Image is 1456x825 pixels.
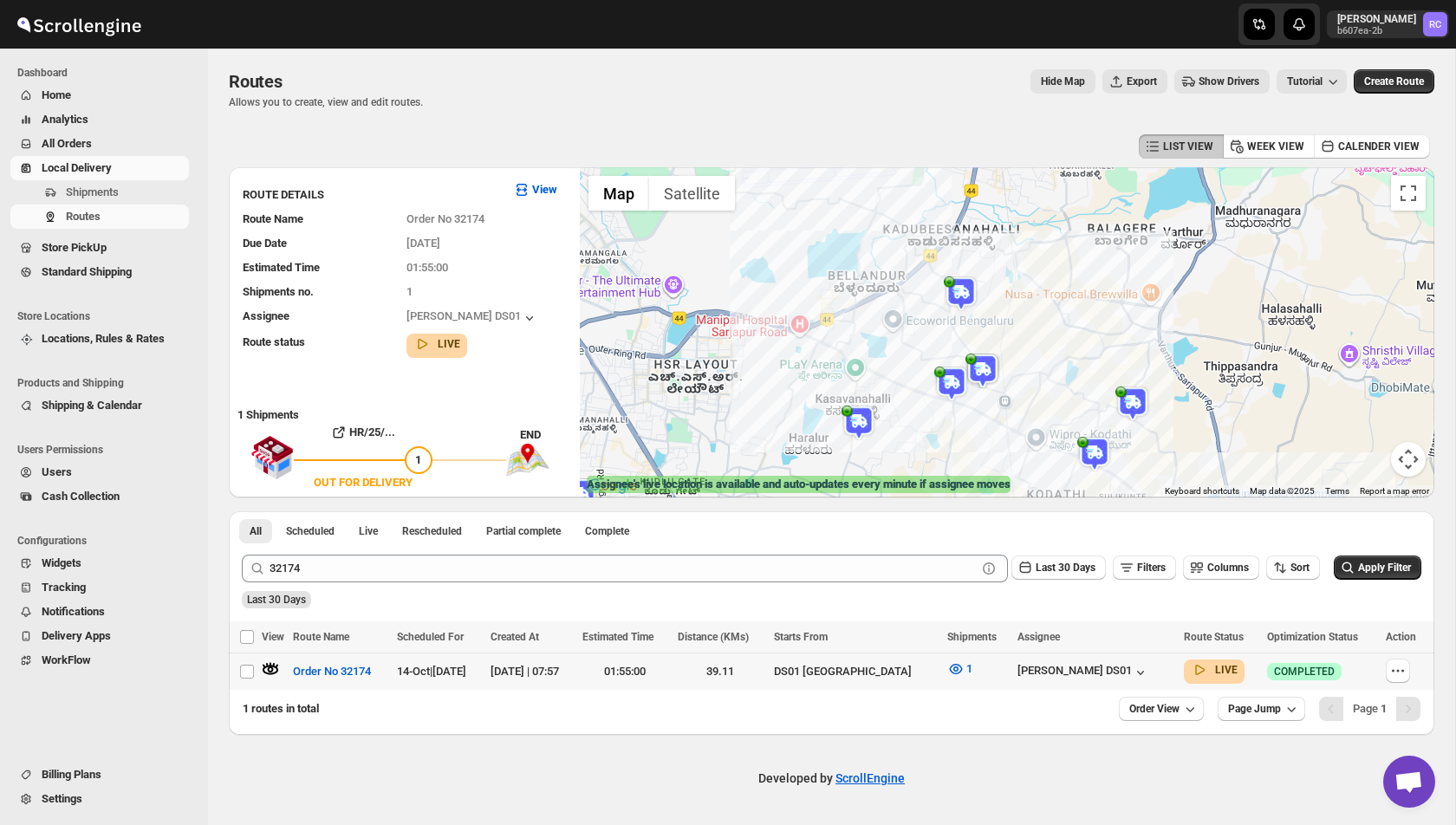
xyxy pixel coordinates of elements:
[243,309,289,322] span: Assignee
[10,205,189,229] button: Routes
[10,624,189,648] button: Delivery Apps
[42,581,86,594] span: Tracking
[415,453,421,466] span: 1
[247,594,306,606] span: Last 30 Days
[10,83,189,107] button: Home
[532,183,557,196] b: View
[491,663,573,680] div: [DATE] | 07:57
[406,309,538,327] div: [PERSON_NAME] DS01
[243,186,499,204] h3: ROUTE DETAILS
[1017,664,1149,681] button: [PERSON_NAME] DS01
[582,631,653,643] span: Estimated Time
[503,176,568,204] button: View
[585,524,629,538] span: Complete
[229,71,283,92] span: Routes
[1036,562,1095,574] span: Last 30 Days
[1017,631,1060,643] span: Assignee
[1184,631,1244,643] span: Route Status
[42,465,72,478] span: Users
[10,600,189,624] button: Notifications
[42,137,92,150] span: All Orders
[1011,555,1106,580] button: Last 30 Days
[649,176,735,211] button: Show satellite imagery
[1250,486,1315,496] span: Map data ©2025
[1381,702,1387,715] b: 1
[10,484,189,509] button: Cash Collection
[294,419,432,446] button: HR/25/...
[1137,562,1166,574] span: Filters
[1277,69,1347,94] button: Tutorial
[10,327,189,351] button: Locations, Rules & Rates
[486,524,561,538] span: Partial complete
[42,653,91,666] span: WorkFlow
[42,605,105,618] span: Notifications
[10,787,189,811] button: Settings
[42,792,82,805] span: Settings
[406,237,440,250] span: [DATE]
[1364,75,1424,88] span: Create Route
[42,490,120,503] span: Cash Collection
[17,309,196,323] span: Store Locations
[42,88,71,101] span: Home
[243,237,287,250] span: Due Date
[1129,702,1180,716] span: Order View
[678,663,763,680] div: 39.11
[250,424,294,491] img: shop.svg
[42,399,142,412] span: Shipping & Calendar
[406,285,413,298] span: 1
[678,631,749,643] span: Distance (KMs)
[506,444,549,477] img: trip_end.png
[10,648,189,672] button: WorkFlow
[1218,697,1305,721] button: Page Jump
[1429,19,1441,30] text: RC
[1266,555,1320,580] button: Sort
[1274,665,1335,679] span: COMPLETED
[1334,555,1421,580] button: Apply Filter
[1139,134,1224,159] button: LIST VIEW
[1314,134,1430,159] button: CALENDER VIEW
[774,663,937,680] div: DS01 [GEOGRAPHIC_DATA]
[491,631,539,643] span: Created At
[14,3,144,46] img: ScrollEngine
[1223,134,1315,159] button: WEEK VIEW
[1183,555,1259,580] button: Columns
[42,265,132,278] span: Standard Shipping
[42,161,112,174] span: Local Delivery
[17,534,196,548] span: Configurations
[1360,486,1429,496] a: Report a map error
[1041,75,1085,88] span: Hide Map
[438,338,460,350] b: LIVE
[17,376,196,390] span: Products and Shipping
[1113,555,1176,580] button: Filters
[1207,562,1249,574] span: Columns
[397,665,466,678] span: 14-Oct | [DATE]
[1337,26,1416,36] p: b607ea-2b
[262,631,284,643] span: View
[1353,702,1387,715] span: Page
[406,261,448,274] span: 01:55:00
[947,631,997,643] span: Shipments
[42,556,81,569] span: Widgets
[243,212,303,225] span: Route Name
[584,475,641,497] a: Open this area in Google Maps (opens a new window)
[10,107,189,132] button: Analytics
[293,631,349,643] span: Route Name
[243,285,314,298] span: Shipments no.
[42,332,165,345] span: Locations, Rules & Rates
[349,425,395,438] b: HR/25/...
[1337,12,1416,26] p: [PERSON_NAME]
[243,261,320,274] span: Estimated Time
[1358,562,1411,574] span: Apply Filter
[10,763,189,787] button: Billing Plans
[250,524,262,538] span: All
[10,460,189,484] button: Users
[270,555,977,582] input: Press enter after typing | Search Eg. Order No 32174
[10,132,189,156] button: All Orders
[1119,697,1204,721] button: Order View
[17,66,196,80] span: Dashboard
[520,426,571,444] div: END
[239,519,272,543] button: All routes
[66,185,119,198] span: Shipments
[1165,485,1239,497] button: Keyboard shortcuts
